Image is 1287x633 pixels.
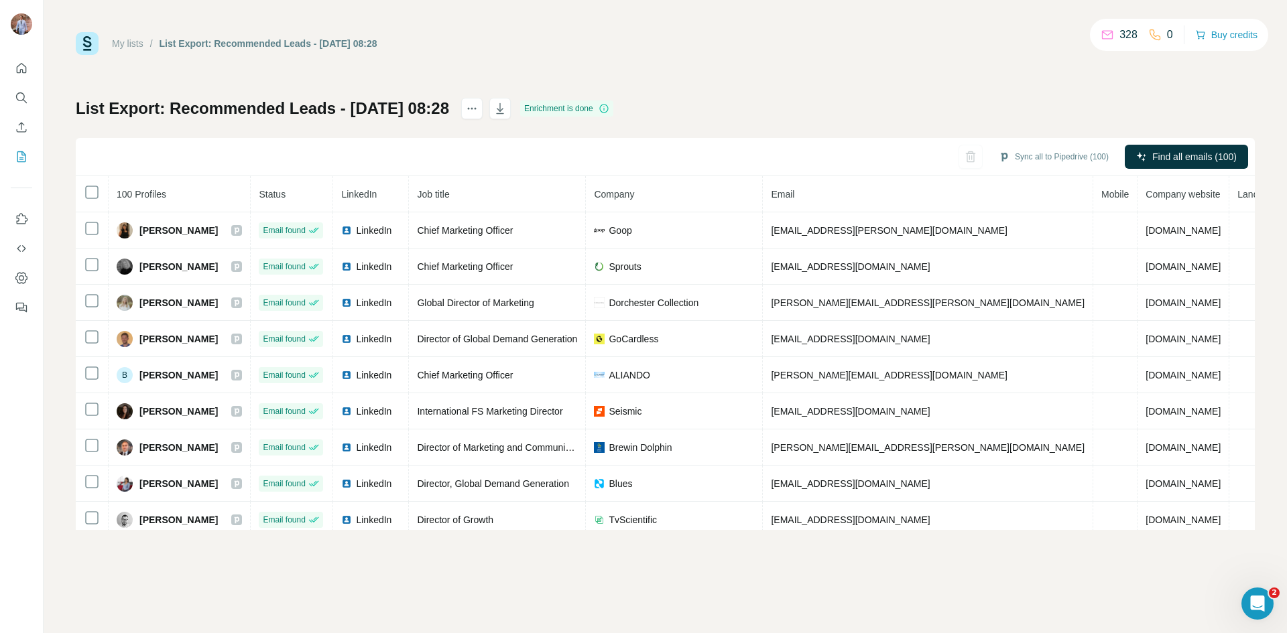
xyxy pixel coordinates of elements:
[341,478,352,489] img: LinkedIn logo
[771,406,930,417] span: [EMAIL_ADDRESS][DOMAIN_NAME]
[771,297,1085,308] span: [PERSON_NAME][EMAIL_ADDRESS][PERSON_NAME][DOMAIN_NAME]
[139,513,218,526] span: [PERSON_NAME]
[356,441,391,454] span: LinkedIn
[1146,189,1220,200] span: Company website
[76,32,99,55] img: Surfe Logo
[609,405,641,418] span: Seismic
[1101,189,1129,200] span: Mobile
[139,477,218,490] span: [PERSON_NAME]
[609,513,657,526] span: TvScientific
[139,260,218,273] span: [PERSON_NAME]
[1146,406,1221,417] span: [DOMAIN_NAME]
[11,115,32,139] button: Enrich CSV
[341,334,352,344] img: LinkedIn logo
[139,332,218,346] span: [PERSON_NAME]
[11,207,32,231] button: Use Surfe on LinkedIn
[609,260,641,273] span: Sprouts
[1146,478,1221,489] span: [DOMAIN_NAME]
[1167,27,1173,43] p: 0
[117,439,133,455] img: Avatar
[139,224,218,237] span: [PERSON_NAME]
[771,225,1007,236] span: [EMAIL_ADDRESS][PERSON_NAME][DOMAIN_NAME]
[263,333,305,345] span: Email found
[1146,261,1221,272] span: [DOMAIN_NAME]
[771,514,930,525] span: [EMAIL_ADDRESS][DOMAIN_NAME]
[1146,334,1221,344] span: [DOMAIN_NAME]
[160,37,377,50] div: List Export: Recommended Leads - [DATE] 08:28
[117,222,133,238] img: Avatar
[609,296,698,309] span: Dorchester Collection
[341,297,352,308] img: LinkedIn logo
[1125,145,1248,169] button: Find all emails (100)
[112,38,143,49] a: My lists
[11,266,32,290] button: Dashboard
[356,368,391,382] span: LinkedIn
[594,406,605,417] img: company-logo
[1241,587,1274,620] iframe: Intercom live chat
[356,405,391,418] span: LinkedIn
[417,514,493,525] span: Director of Growth
[117,476,133,492] img: Avatar
[263,441,305,453] span: Email found
[11,86,32,110] button: Search
[11,56,32,80] button: Quick start
[263,514,305,526] span: Email found
[417,261,513,272] span: Chief Marketing Officer
[461,98,483,119] button: actions
[771,370,1007,380] span: [PERSON_NAME][EMAIL_ADDRESS][DOMAIN_NAME]
[594,372,605,378] img: company-logo
[417,478,568,489] span: Director, Global Demand Generation
[263,224,305,236] span: Email found
[139,405,218,418] span: [PERSON_NAME]
[771,478,930,489] span: [EMAIL_ADDRESS][DOMAIN_NAME]
[341,370,352,380] img: LinkedIn logo
[263,478,305,490] span: Email found
[356,477,391,490] span: LinkedIn
[594,514,605,525] img: company-logo
[771,442,1085,453] span: [PERSON_NAME][EMAIL_ADDRESS][PERSON_NAME][DOMAIN_NAME]
[417,189,449,200] span: Job title
[11,13,32,35] img: Avatar
[117,259,133,275] img: Avatar
[117,512,133,528] img: Avatar
[11,236,32,261] button: Use Surfe API
[341,442,352,453] img: LinkedIn logo
[356,260,391,273] span: LinkedIn
[139,368,218,382] span: [PERSON_NAME]
[989,147,1118,167] button: Sync all to Pipedrive (100)
[609,224,631,237] span: Goop
[1146,442,1221,453] span: [DOMAIN_NAME]
[609,477,632,490] span: Blues
[139,296,218,309] span: [PERSON_NAME]
[1195,25,1258,44] button: Buy credits
[263,369,305,381] span: Email found
[417,225,513,236] span: Chief Marketing Officer
[771,189,794,200] span: Email
[341,406,352,417] img: LinkedIn logo
[594,261,605,272] img: company-logo
[11,145,32,169] button: My lists
[609,368,650,382] span: ALIANDO
[356,224,391,237] span: LinkedIn
[417,297,534,308] span: Global Director of Marketing
[356,296,391,309] span: LinkedIn
[356,332,391,346] span: LinkedIn
[594,297,605,308] img: company-logo
[1237,189,1273,200] span: Landline
[117,331,133,347] img: Avatar
[594,225,605,236] img: company-logo
[117,295,133,311] img: Avatar
[76,98,449,119] h1: List Export: Recommended Leads - [DATE] 08:28
[356,513,391,526] span: LinkedIn
[1146,297,1221,308] span: [DOMAIN_NAME]
[341,514,352,525] img: LinkedIn logo
[263,297,305,309] span: Email found
[417,406,562,417] span: International FS Marketing Director
[417,334,577,344] span: Director of Global Demand Generation
[341,225,352,236] img: LinkedIn logo
[594,189,634,200] span: Company
[594,334,605,344] img: company-logo
[263,261,305,273] span: Email found
[417,370,513,380] span: Chief Marketing Officer
[520,100,613,117] div: Enrichment is done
